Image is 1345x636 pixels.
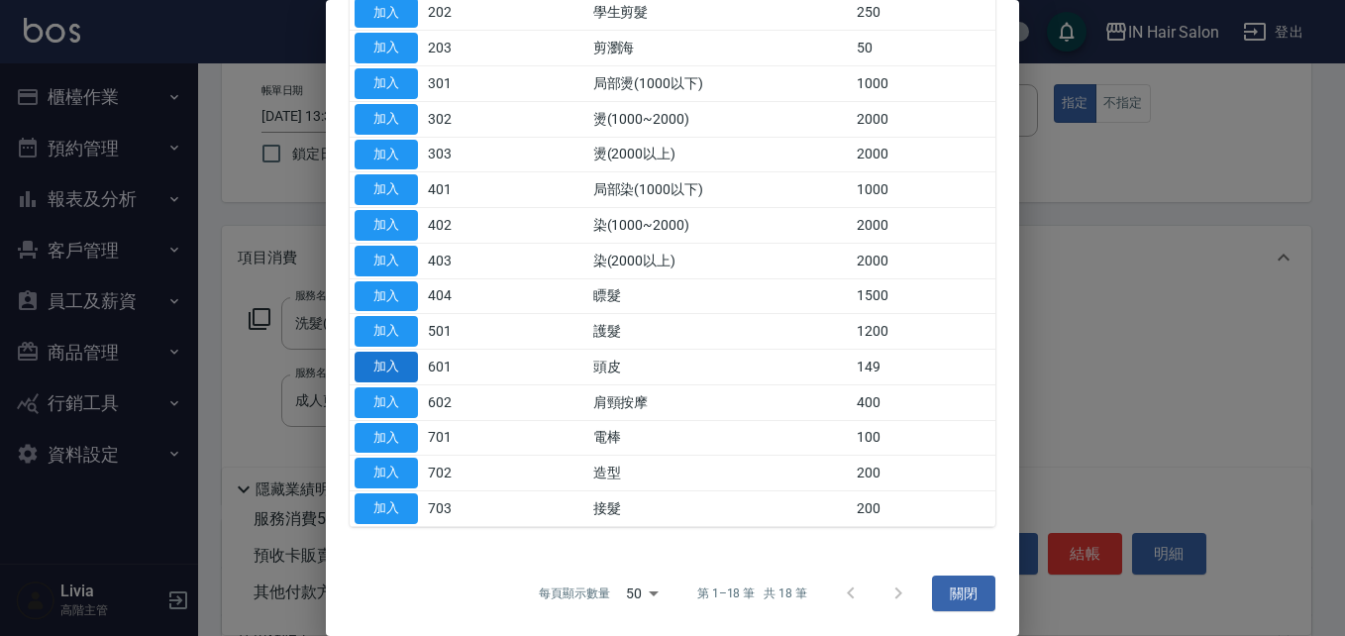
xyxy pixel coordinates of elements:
[588,101,853,137] td: 燙(1000~2000)
[852,66,995,102] td: 1000
[852,243,995,278] td: 2000
[852,137,995,172] td: 2000
[588,384,853,420] td: 肩頸按摩
[423,456,505,491] td: 702
[588,456,853,491] td: 造型
[852,384,995,420] td: 400
[355,174,418,205] button: 加入
[423,243,505,278] td: 403
[588,66,853,102] td: 局部燙(1000以下)
[588,278,853,314] td: 瞟髮
[355,316,418,347] button: 加入
[588,243,853,278] td: 染(2000以上)
[423,66,505,102] td: 301
[852,420,995,456] td: 100
[588,491,853,527] td: 接髮
[355,33,418,63] button: 加入
[852,491,995,527] td: 200
[355,387,418,418] button: 加入
[588,420,853,456] td: 電棒
[423,420,505,456] td: 701
[588,31,853,66] td: 剪瀏海
[423,172,505,208] td: 401
[852,208,995,244] td: 2000
[355,246,418,276] button: 加入
[423,314,505,350] td: 501
[423,208,505,244] td: 402
[423,137,505,172] td: 303
[355,423,418,454] button: 加入
[355,104,418,135] button: 加入
[423,384,505,420] td: 602
[588,350,853,385] td: 頭皮
[697,584,807,602] p: 第 1–18 筆 共 18 筆
[588,314,853,350] td: 護髮
[932,576,995,612] button: 關閉
[423,31,505,66] td: 203
[355,281,418,312] button: 加入
[355,458,418,488] button: 加入
[355,68,418,99] button: 加入
[423,350,505,385] td: 601
[355,140,418,170] button: 加入
[423,101,505,137] td: 302
[852,278,995,314] td: 1500
[852,101,995,137] td: 2000
[588,172,853,208] td: 局部染(1000以下)
[852,31,995,66] td: 50
[618,567,666,620] div: 50
[588,208,853,244] td: 染(1000~2000)
[423,491,505,527] td: 703
[852,456,995,491] td: 200
[588,137,853,172] td: 燙(2000以上)
[355,493,418,524] button: 加入
[355,210,418,241] button: 加入
[852,350,995,385] td: 149
[852,172,995,208] td: 1000
[355,352,418,382] button: 加入
[423,278,505,314] td: 404
[539,584,610,602] p: 每頁顯示數量
[852,314,995,350] td: 1200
